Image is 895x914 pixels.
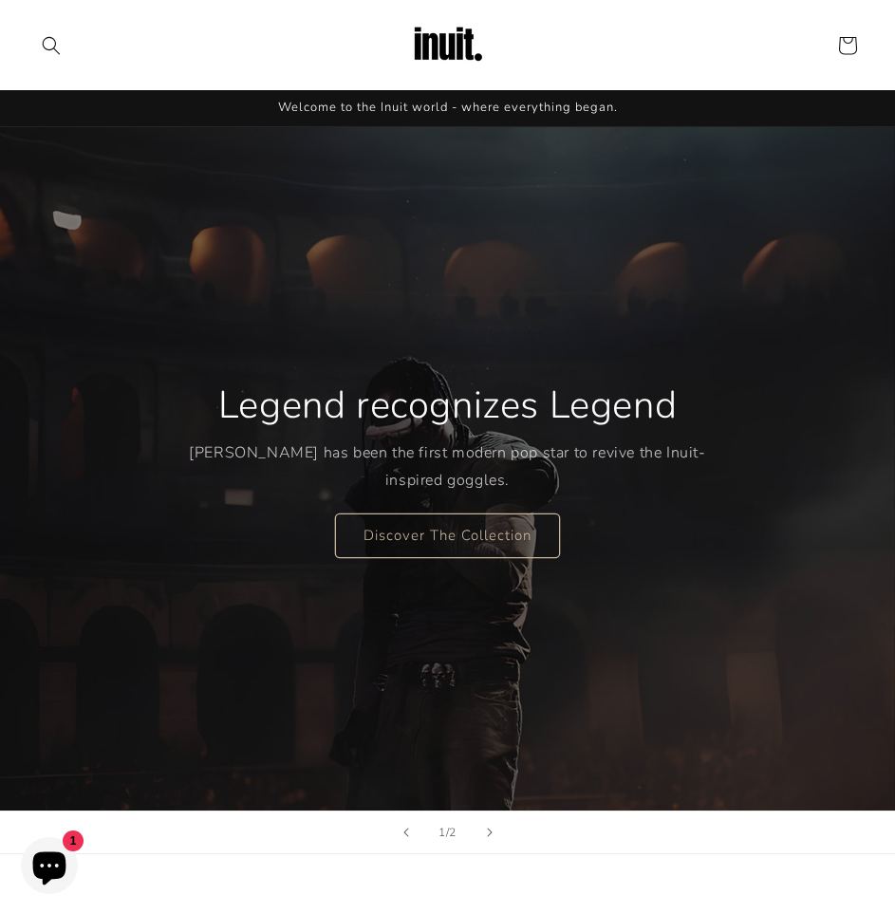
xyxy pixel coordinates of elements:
span: 1 [438,823,446,842]
p: [PERSON_NAME] has been the first modern pop star to revive the Inuit-inspired goggles. [189,439,706,494]
button: Next slide [469,811,511,853]
span: 2 [449,823,457,842]
button: Previous slide [385,811,427,853]
span: Welcome to the Inuit world - where everything began. [278,99,618,116]
summary: Search [30,25,72,66]
h2: Legend recognizes Legend [218,381,677,430]
inbox-online-store-chat: Shopify online store chat [15,837,84,899]
span: / [446,823,450,842]
div: Announcement [30,90,865,126]
a: Discover The Collection [335,513,560,557]
img: Inuit Logo [410,8,486,84]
